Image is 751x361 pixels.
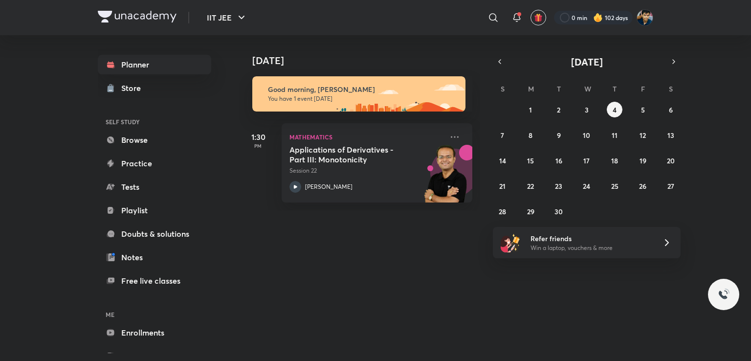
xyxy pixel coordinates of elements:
[239,131,278,143] h5: 1:30
[98,271,211,291] a: Free live classes
[611,156,618,165] abbr: September 18, 2025
[523,127,538,143] button: September 8, 2025
[640,131,646,140] abbr: September 12, 2025
[663,153,679,168] button: September 20, 2025
[305,182,353,191] p: [PERSON_NAME]
[501,84,505,93] abbr: Sunday
[593,13,603,23] img: streak
[583,131,590,140] abbr: September 10, 2025
[557,84,561,93] abbr: Tuesday
[530,244,651,252] p: Win a laptop, vouchers & more
[495,153,510,168] button: September 14, 2025
[527,207,534,216] abbr: September 29, 2025
[613,84,617,93] abbr: Thursday
[579,127,595,143] button: September 10, 2025
[641,105,645,114] abbr: September 5, 2025
[495,178,510,194] button: September 21, 2025
[579,153,595,168] button: September 17, 2025
[530,233,651,244] h6: Refer friends
[718,289,729,300] img: ttu
[583,181,590,191] abbr: September 24, 2025
[499,207,506,216] abbr: September 28, 2025
[98,201,211,220] a: Playlist
[635,127,651,143] button: September 12, 2025
[529,131,532,140] abbr: September 8, 2025
[607,127,622,143] button: September 11, 2025
[529,105,532,114] abbr: September 1, 2025
[639,181,646,191] abbr: September 26, 2025
[527,181,534,191] abbr: September 22, 2025
[528,84,534,93] abbr: Monday
[268,95,457,103] p: You have 1 event [DATE]
[551,153,567,168] button: September 16, 2025
[579,178,595,194] button: September 24, 2025
[507,55,667,68] button: [DATE]
[252,55,482,67] h4: [DATE]
[121,82,147,94] div: Store
[571,55,603,68] span: [DATE]
[499,156,506,165] abbr: September 14, 2025
[640,156,646,165] abbr: September 19, 2025
[527,156,534,165] abbr: September 15, 2025
[669,84,673,93] abbr: Saturday
[201,8,253,27] button: IIT JEE
[495,203,510,219] button: September 28, 2025
[555,156,562,165] abbr: September 16, 2025
[583,156,590,165] abbr: September 17, 2025
[613,105,617,114] abbr: September 4, 2025
[98,11,177,23] img: Company Logo
[584,84,591,93] abbr: Wednesday
[607,178,622,194] button: September 25, 2025
[555,181,562,191] abbr: September 23, 2025
[495,127,510,143] button: September 7, 2025
[607,102,622,117] button: September 4, 2025
[551,102,567,117] button: September 2, 2025
[557,131,561,140] abbr: September 9, 2025
[663,127,679,143] button: September 13, 2025
[554,207,563,216] abbr: September 30, 2025
[663,102,679,117] button: September 6, 2025
[534,13,543,22] img: avatar
[98,248,211,267] a: Notes
[635,153,651,168] button: September 19, 2025
[98,323,211,342] a: Enrollments
[501,131,504,140] abbr: September 7, 2025
[635,178,651,194] button: September 26, 2025
[289,166,443,175] p: Session 22
[501,233,520,252] img: referral
[98,306,211,323] h6: ME
[579,102,595,117] button: September 3, 2025
[585,105,589,114] abbr: September 3, 2025
[551,127,567,143] button: September 9, 2025
[289,145,411,164] h5: Applications of Derivatives - Part III: Monotonicity
[530,10,546,25] button: avatar
[98,55,211,74] a: Planner
[239,143,278,149] p: PM
[667,131,674,140] abbr: September 13, 2025
[499,181,506,191] abbr: September 21, 2025
[551,203,567,219] button: September 30, 2025
[611,181,618,191] abbr: September 25, 2025
[607,153,622,168] button: September 18, 2025
[252,76,465,112] img: morning
[523,153,538,168] button: September 15, 2025
[637,9,653,26] img: SHREYANSH GUPTA
[98,224,211,244] a: Doubts & solutions
[663,178,679,194] button: September 27, 2025
[667,156,675,165] abbr: September 20, 2025
[557,105,560,114] abbr: September 2, 2025
[669,105,673,114] abbr: September 6, 2025
[98,78,211,98] a: Store
[98,11,177,25] a: Company Logo
[98,113,211,130] h6: SELF STUDY
[523,102,538,117] button: September 1, 2025
[612,131,618,140] abbr: September 11, 2025
[98,130,211,150] a: Browse
[635,102,651,117] button: September 5, 2025
[667,181,674,191] abbr: September 27, 2025
[641,84,645,93] abbr: Friday
[523,178,538,194] button: September 22, 2025
[523,203,538,219] button: September 29, 2025
[268,85,457,94] h6: Good morning, [PERSON_NAME]
[98,177,211,197] a: Tests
